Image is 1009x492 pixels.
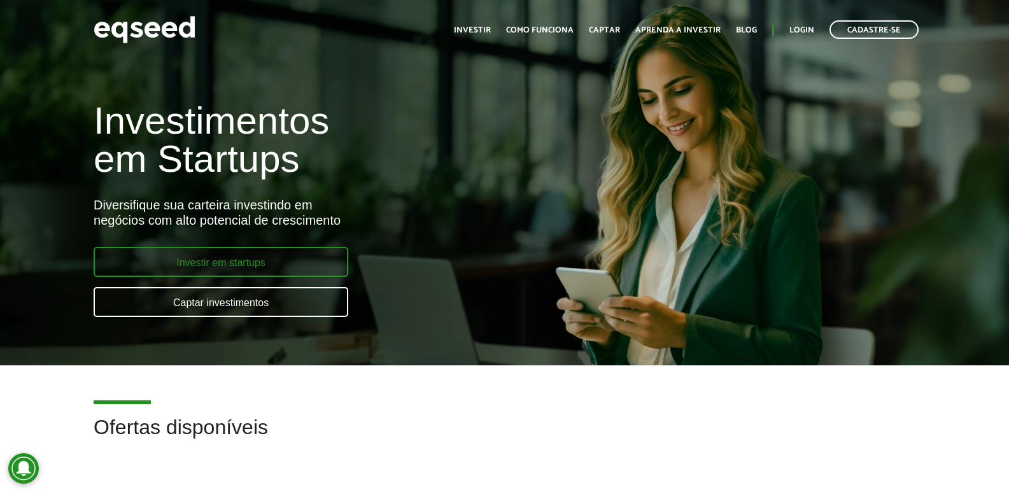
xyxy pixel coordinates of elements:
h1: Investimentos em Startups [94,102,579,178]
a: Captar [589,26,620,34]
img: EqSeed [94,13,195,46]
a: Investir em startups [94,247,348,277]
a: Login [789,26,814,34]
a: Cadastre-se [829,20,919,39]
a: Captar investimentos [94,287,348,317]
a: Aprenda a investir [635,26,721,34]
a: Como funciona [506,26,574,34]
div: Diversifique sua carteira investindo em negócios com alto potencial de crescimento [94,197,579,228]
a: Blog [736,26,757,34]
h2: Ofertas disponíveis [94,416,915,458]
a: Investir [454,26,491,34]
